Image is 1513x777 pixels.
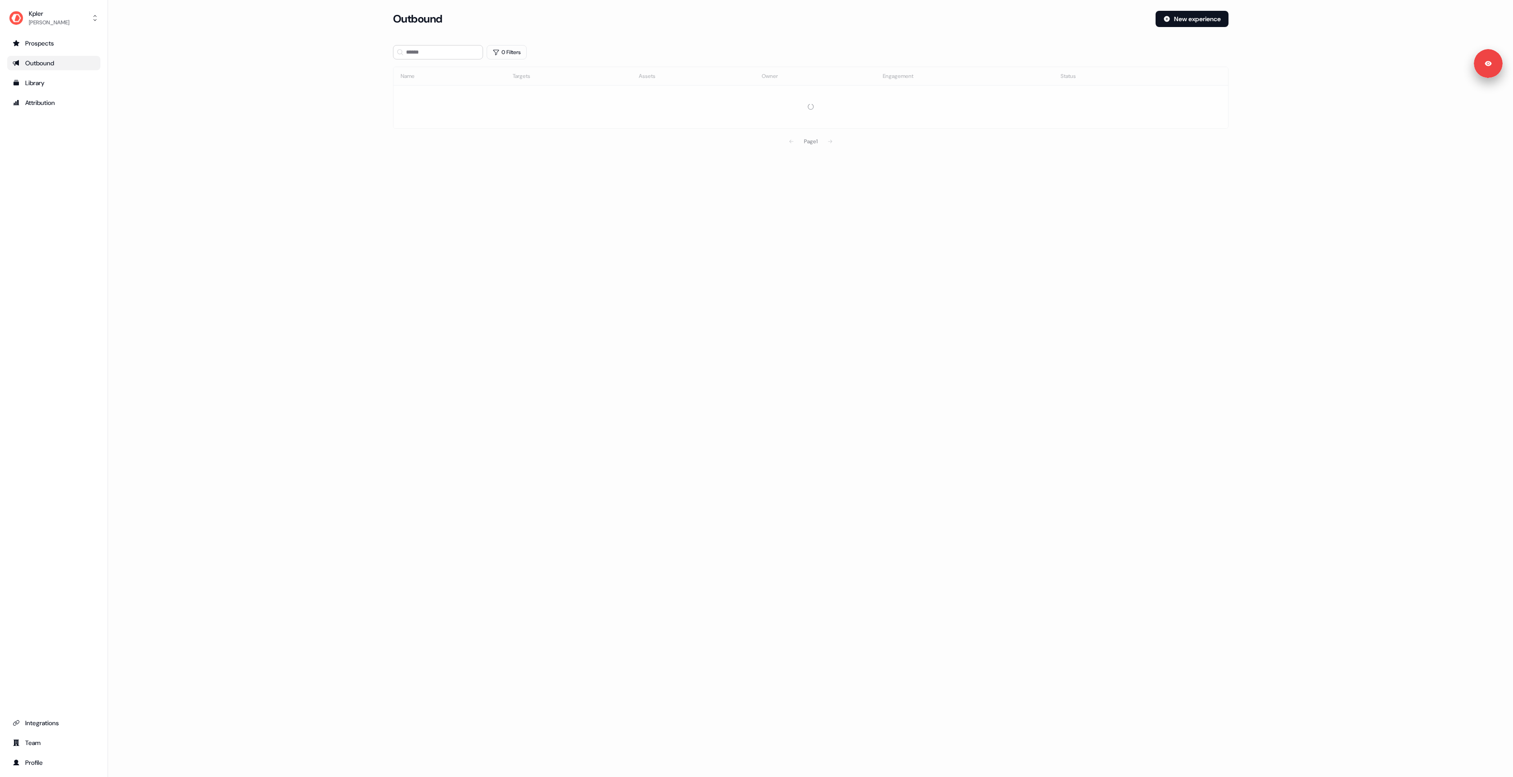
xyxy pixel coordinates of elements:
[7,716,100,730] a: Go to integrations
[7,56,100,70] a: Go to outbound experience
[7,36,100,50] a: Go to prospects
[7,95,100,110] a: Go to attribution
[13,718,95,727] div: Integrations
[13,39,95,48] div: Prospects
[29,9,69,18] div: Kpler
[1156,11,1228,27] button: New experience
[13,78,95,87] div: Library
[13,738,95,747] div: Team
[487,45,527,59] button: 0 Filters
[13,59,95,68] div: Outbound
[13,758,95,767] div: Profile
[393,12,443,26] h3: Outbound
[7,7,100,29] button: Kpler[PERSON_NAME]
[13,98,95,107] div: Attribution
[7,755,100,770] a: Go to profile
[7,76,100,90] a: Go to templates
[29,18,69,27] div: [PERSON_NAME]
[7,736,100,750] a: Go to team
